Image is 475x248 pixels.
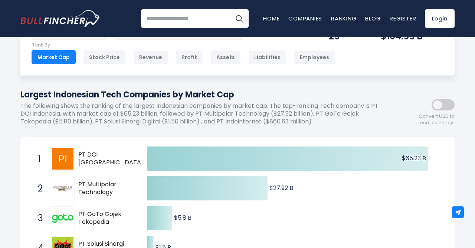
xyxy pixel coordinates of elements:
p: The following shows the ranking of the largest Indonesian companies by market cap. The top-rankin... [20,102,388,125]
div: $104.55 B [381,30,443,42]
text: $65.23 B [402,154,426,162]
a: Blog [365,15,381,22]
a: Companies [288,15,322,22]
span: PT Multipolar Technology [78,181,134,196]
a: Go to homepage [20,10,100,27]
div: Profit [176,50,203,64]
img: PT GoTo Gojek Tokopedia [52,214,73,223]
div: Stock Price [83,50,126,64]
span: Convert USD to local currency [419,113,455,126]
div: Revenue [133,50,168,64]
span: PT DCI [GEOGRAPHIC_DATA] [78,151,144,167]
p: Rank By [32,42,335,48]
button: Search [230,9,249,28]
a: Home [263,15,279,22]
a: Register [390,15,416,22]
span: 2 [34,182,42,195]
img: PT Multipolar Technology [52,178,73,199]
span: 3 [34,212,42,225]
div: Assets [210,50,241,64]
div: Employees [294,50,335,64]
span: PT GoTo Gojek Tokopedia [78,210,134,226]
img: PT DCI Indonesia [52,148,73,170]
h1: Largest Indonesian Tech Companies by Market Cap [20,88,388,101]
img: Bullfincher logo [20,10,101,27]
a: Login [425,9,455,28]
text: $27.92 B [269,184,293,192]
a: Ranking [331,15,356,22]
div: Liabilities [248,50,286,64]
span: 1 [34,152,42,165]
text: $5.8 B [174,213,191,222]
div: Market Cap [32,50,76,64]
